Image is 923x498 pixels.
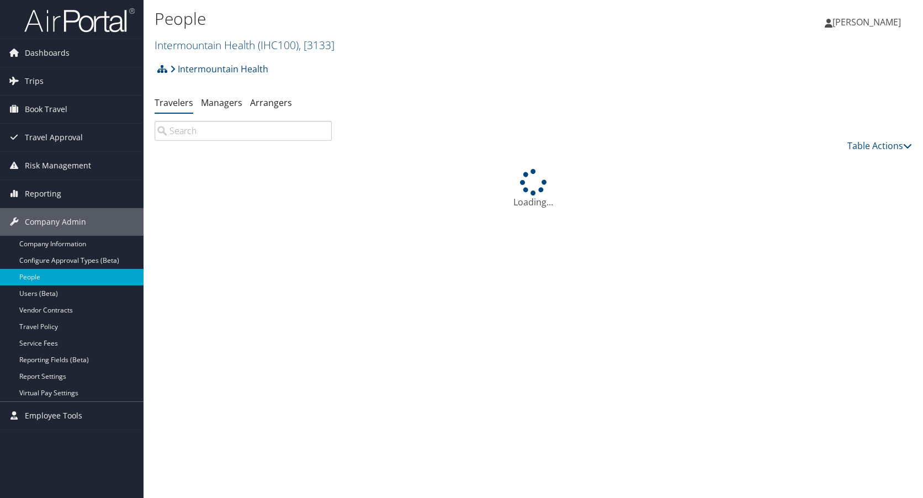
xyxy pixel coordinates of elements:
[825,6,912,39] a: [PERSON_NAME]
[25,180,61,208] span: Reporting
[25,124,83,151] span: Travel Approval
[250,97,292,109] a: Arrangers
[258,38,299,52] span: ( IHC100 )
[25,402,82,430] span: Employee Tools
[155,7,660,30] h1: People
[299,38,335,52] span: , [ 3133 ]
[25,208,86,236] span: Company Admin
[25,39,70,67] span: Dashboards
[170,58,268,80] a: Intermountain Health
[24,7,135,33] img: airportal-logo.png
[847,140,912,152] a: Table Actions
[25,152,91,179] span: Risk Management
[25,96,67,123] span: Book Travel
[155,121,332,141] input: Search
[155,169,912,209] div: Loading...
[832,16,901,28] span: [PERSON_NAME]
[155,97,193,109] a: Travelers
[201,97,242,109] a: Managers
[155,38,335,52] a: Intermountain Health
[25,67,44,95] span: Trips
